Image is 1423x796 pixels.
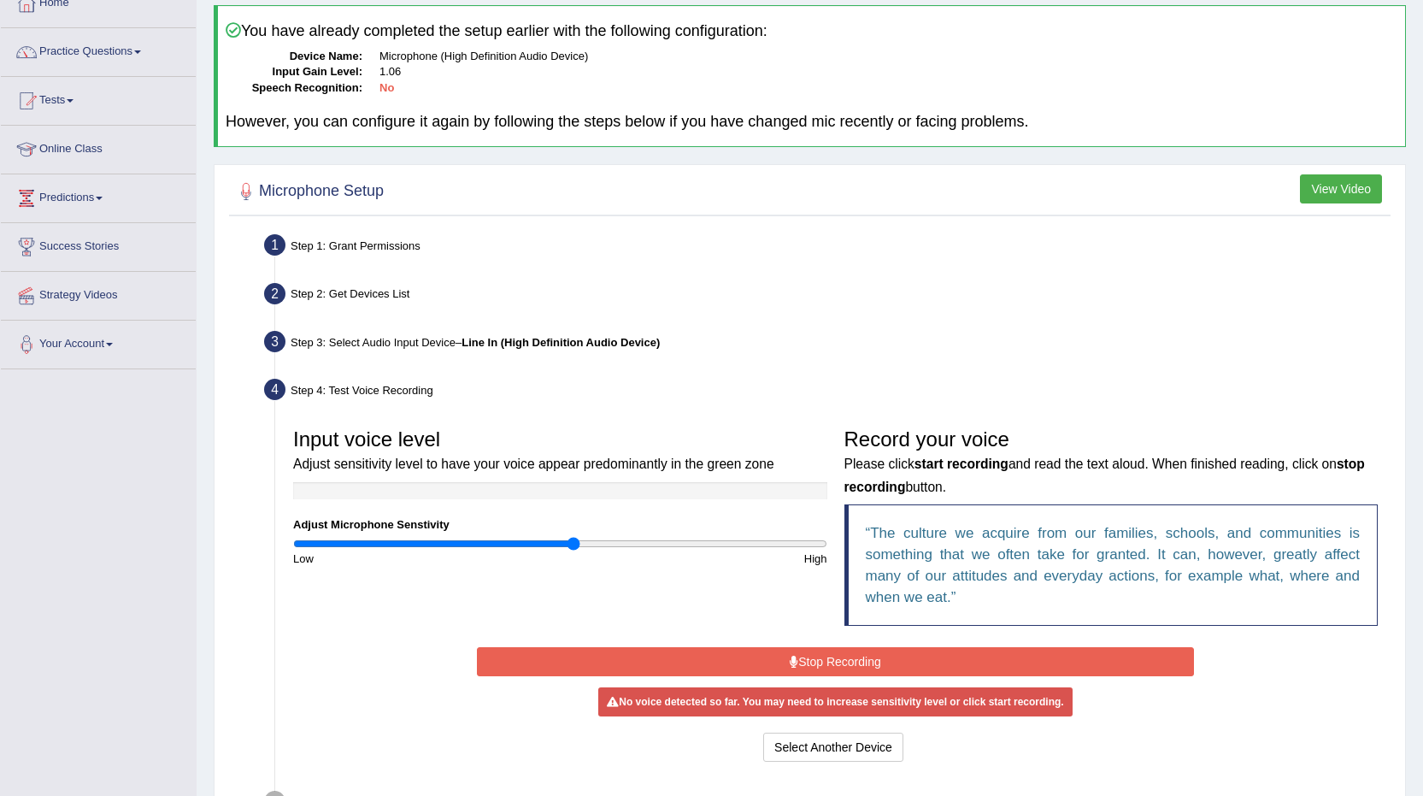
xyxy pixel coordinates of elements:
q: The culture we acquire from our families, schools, and communities is something that we often tak... [866,525,1361,605]
a: Tests [1,77,196,120]
dt: Device Name: [226,49,362,65]
small: Adjust sensitivity level to have your voice appear predominantly in the green zone [293,457,774,471]
div: Step 4: Test Voice Recording [256,374,1397,411]
a: Practice Questions [1,28,196,71]
a: Online Class [1,126,196,168]
a: Your Account [1,321,196,363]
div: High [560,551,835,567]
b: stop recording [844,457,1365,493]
dt: Input Gain Level: [226,64,362,80]
button: View Video [1300,174,1382,203]
b: Line In (High Definition Audio Device) [462,336,660,349]
div: Step 1: Grant Permissions [256,229,1397,267]
h2: Microphone Setup [233,179,384,204]
h3: Record your voice [844,428,1379,496]
small: Please click and read the text aloud. When finished reading, click on button. [844,457,1365,493]
dd: Microphone (High Definition Audio Device) [379,49,1397,65]
a: Strategy Videos [1,272,196,315]
div: Step 2: Get Devices List [256,278,1397,315]
h4: However, you can configure it again by following the steps below if you have changed mic recently... [226,114,1397,131]
button: Select Another Device [763,733,903,762]
h4: You have already completed the setup earlier with the following configuration: [226,22,1397,40]
b: start recording [914,457,1008,471]
button: Stop Recording [477,647,1194,676]
label: Adjust Microphone Senstivity [293,516,450,533]
dd: 1.06 [379,64,1397,80]
b: No [379,81,394,94]
dt: Speech Recognition: [226,80,362,97]
a: Predictions [1,174,196,217]
a: Success Stories [1,223,196,266]
div: No voice detected so far. You may need to increase sensitivity level or click start recording. [598,687,1072,716]
div: Step 3: Select Audio Input Device [256,326,1397,363]
h3: Input voice level [293,428,827,474]
span: – [456,336,660,349]
div: Low [285,551,560,567]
